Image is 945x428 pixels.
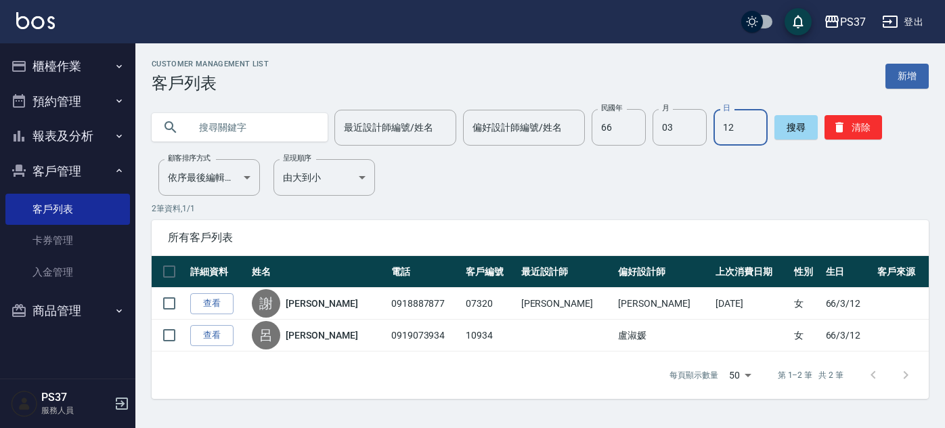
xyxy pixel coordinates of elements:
[877,9,929,35] button: 登出
[462,256,517,288] th: 客戶編號
[5,84,130,119] button: 預約管理
[462,320,517,351] td: 10934
[5,194,130,225] a: 客戶列表
[818,8,871,36] button: PS37
[283,153,311,163] label: 呈現順序
[615,288,712,320] td: [PERSON_NAME]
[286,328,357,342] a: [PERSON_NAME]
[286,297,357,310] a: [PERSON_NAME]
[190,325,234,346] a: 查看
[190,293,234,314] a: 查看
[5,293,130,328] button: 商品管理
[778,369,843,381] p: 第 1–2 筆 共 2 筆
[785,8,812,35] button: save
[190,109,317,146] input: 搜尋關鍵字
[16,12,55,29] img: Logo
[248,256,387,288] th: 姓名
[168,231,913,244] span: 所有客戶列表
[5,49,130,84] button: 櫃檯作業
[5,119,130,154] button: 報表及分析
[712,288,791,320] td: [DATE]
[158,159,260,196] div: 依序最後編輯時間
[840,14,866,30] div: PS37
[822,256,874,288] th: 生日
[41,391,110,404] h5: PS37
[187,256,248,288] th: 詳細資料
[518,256,615,288] th: 最近設計師
[791,256,822,288] th: 性別
[822,320,874,351] td: 66/3/12
[152,202,929,215] p: 2 筆資料, 1 / 1
[669,369,718,381] p: 每頁顯示數量
[662,103,669,113] label: 月
[774,115,818,140] button: 搜尋
[822,288,874,320] td: 66/3/12
[825,115,882,140] button: 清除
[723,103,730,113] label: 日
[388,256,463,288] th: 電話
[152,74,269,93] h3: 客戶列表
[152,60,269,68] h2: Customer Management List
[273,159,375,196] div: 由大到小
[601,103,622,113] label: 民國年
[168,153,211,163] label: 顧客排序方式
[791,320,822,351] td: 女
[615,256,712,288] th: 偏好設計師
[388,288,463,320] td: 0918887877
[712,256,791,288] th: 上次消費日期
[388,320,463,351] td: 0919073934
[252,321,280,349] div: 呂
[5,225,130,256] a: 卡券管理
[41,404,110,416] p: 服務人員
[462,288,517,320] td: 07320
[724,357,756,393] div: 50
[5,257,130,288] a: 入金管理
[11,390,38,417] img: Person
[791,288,822,320] td: 女
[252,289,280,318] div: 謝
[615,320,712,351] td: 盧淑媛
[518,288,615,320] td: [PERSON_NAME]
[885,64,929,89] a: 新增
[5,154,130,189] button: 客戶管理
[874,256,929,288] th: 客戶來源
